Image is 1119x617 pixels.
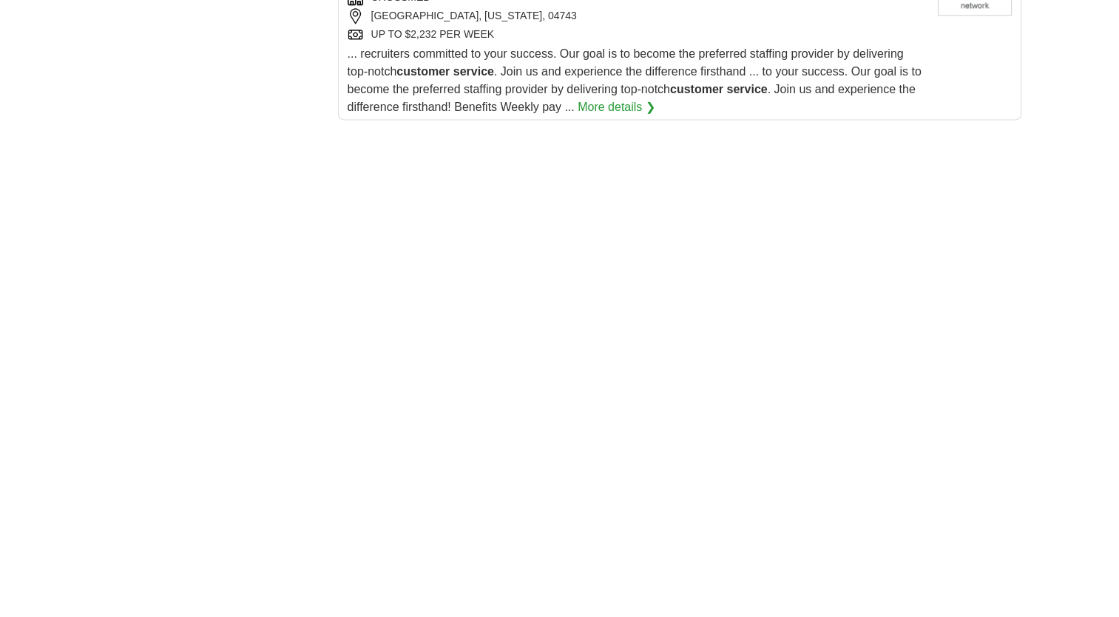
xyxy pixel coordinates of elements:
strong: customer [396,65,450,78]
div: UP TO $2,232 PER WEEK [348,27,926,42]
span: ... recruiters committed to your success. Our goal is to become the preferred staffing provider b... [348,47,922,113]
strong: customer [670,83,723,95]
a: More details ❯ [578,98,655,116]
div: [GEOGRAPHIC_DATA], [US_STATE], 04743 [348,8,926,24]
strong: service [726,83,767,95]
strong: service [453,65,494,78]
